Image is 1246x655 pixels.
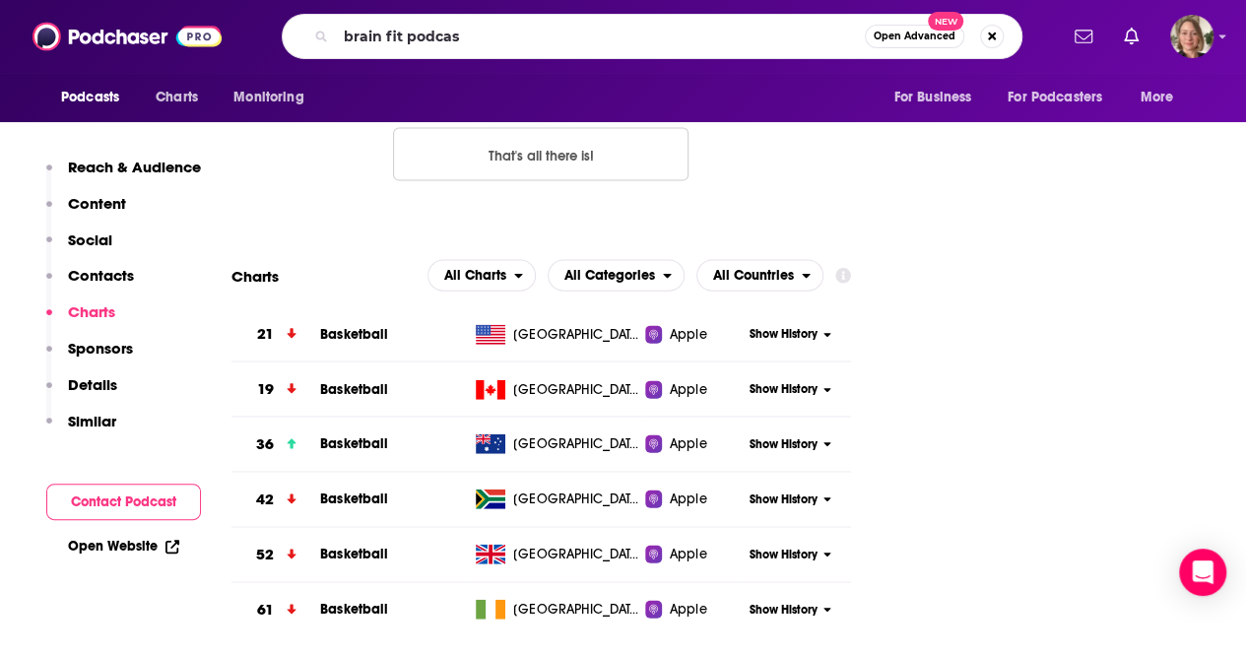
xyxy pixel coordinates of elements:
[427,260,536,292] h2: Platforms
[68,375,117,394] p: Details
[320,326,389,343] a: Basketball
[336,21,865,52] input: Search podcasts, credits, & more...
[645,600,744,620] a: Apple
[46,230,112,267] button: Social
[61,84,119,111] span: Podcasts
[220,79,329,116] button: open menu
[231,267,279,286] h2: Charts
[645,380,744,400] a: Apple
[68,158,201,176] p: Reach & Audience
[320,601,389,618] a: Basketball
[1008,84,1102,111] span: For Podcasters
[548,260,685,292] h2: Categories
[744,381,837,398] button: Show History
[744,491,837,508] button: Show History
[231,583,320,637] a: 61
[444,269,506,283] span: All Charts
[320,381,389,398] a: Basketball
[750,491,818,508] span: Show History
[46,302,115,339] button: Charts
[468,434,645,454] a: [GEOGRAPHIC_DATA]
[68,412,116,430] p: Similar
[1179,549,1226,596] div: Open Intercom Messenger
[1141,84,1174,111] span: More
[68,230,112,249] p: Social
[750,381,818,398] span: Show History
[670,600,707,620] span: Apple
[46,375,117,412] button: Details
[880,79,996,116] button: open menu
[468,545,645,564] a: [GEOGRAPHIC_DATA]
[744,547,837,563] button: Show History
[513,490,641,509] span: South Africa
[713,269,794,283] span: All Countries
[46,412,116,448] button: Similar
[68,302,115,321] p: Charts
[744,602,837,619] button: Show History
[468,380,645,400] a: [GEOGRAPHIC_DATA]
[874,32,955,41] span: Open Advanced
[468,490,645,509] a: [GEOGRAPHIC_DATA]
[513,600,641,620] span: Ireland
[156,84,198,111] span: Charts
[47,79,145,116] button: open menu
[1170,15,1213,58] button: Show profile menu
[68,538,179,555] a: Open Website
[320,546,389,562] a: Basketball
[1127,79,1199,116] button: open menu
[928,12,963,31] span: New
[513,380,641,400] span: Canada
[645,545,744,564] a: Apple
[33,18,222,55] img: Podchaser - Follow, Share and Rate Podcasts
[893,84,971,111] span: For Business
[233,84,303,111] span: Monitoring
[670,380,707,400] span: Apple
[427,260,536,292] button: open menu
[468,600,645,620] a: [GEOGRAPHIC_DATA]
[257,323,274,346] h3: 21
[231,418,320,472] a: 36
[513,325,641,345] span: United States
[320,435,389,452] a: Basketball
[548,260,685,292] button: open menu
[231,473,320,527] a: 42
[46,339,133,375] button: Sponsors
[750,436,818,453] span: Show History
[257,599,274,622] h3: 61
[468,325,645,345] a: [GEOGRAPHIC_DATA]
[696,260,823,292] h2: Countries
[995,79,1131,116] button: open menu
[46,484,201,520] button: Contact Podcast
[68,266,134,285] p: Contacts
[46,266,134,302] button: Contacts
[1170,15,1213,58] img: User Profile
[231,307,320,361] a: 21
[282,14,1022,59] div: Search podcasts, credits, & more...
[46,194,126,230] button: Content
[143,79,210,116] a: Charts
[670,545,707,564] span: Apple
[750,547,818,563] span: Show History
[670,490,707,509] span: Apple
[744,326,837,343] button: Show History
[257,378,274,401] h3: 19
[645,434,744,454] a: Apple
[68,194,126,213] p: Content
[256,544,274,566] h3: 52
[750,602,818,619] span: Show History
[513,434,641,454] span: Australia
[1116,20,1147,53] a: Show notifications dropdown
[231,528,320,582] a: 52
[393,128,689,181] button: Nothing here.
[256,489,274,511] h3: 42
[750,326,818,343] span: Show History
[744,436,837,453] button: Show History
[1067,20,1100,53] a: Show notifications dropdown
[320,491,389,507] a: Basketball
[564,269,655,283] span: All Categories
[68,339,133,358] p: Sponsors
